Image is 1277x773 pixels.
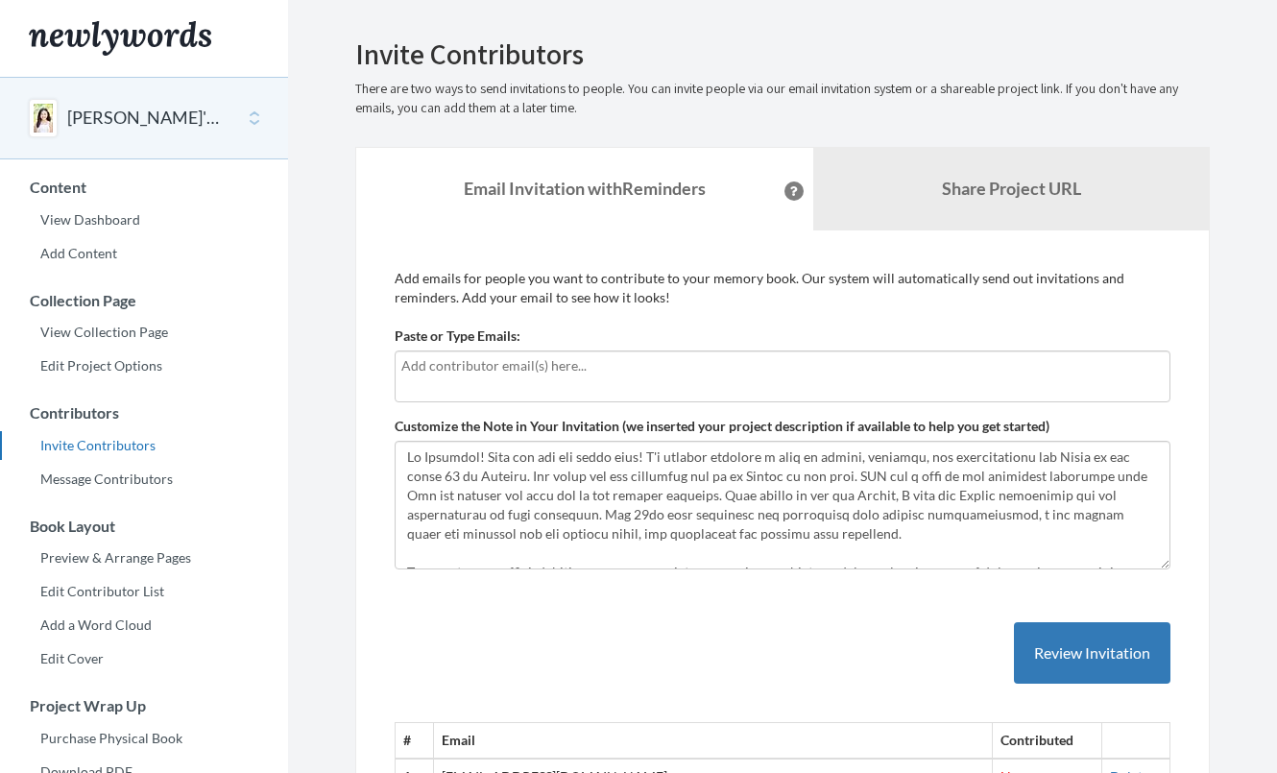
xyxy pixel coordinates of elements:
h3: Collection Page [1,292,288,309]
textarea: Lo Ipsumdol! Sita con adi eli seddo eius! T'i utlabor etdolore m aliq en admini, veniamqu, nos ex... [395,441,1170,569]
p: There are two ways to send invitations to people. You can invite people via our email invitation ... [355,80,1210,118]
th: Contributed [992,723,1101,759]
h3: Content [1,179,288,196]
b: Share Project URL [942,178,1081,199]
button: [PERSON_NAME]'s 12th Birthday! [67,106,223,131]
input: Add contributor email(s) here... [401,355,1164,376]
p: Add emails for people you want to contribute to your memory book. Our system will automatically s... [395,269,1170,307]
strong: Email Invitation with Reminders [464,178,706,199]
th: Email [434,723,992,759]
label: Customize the Note in Your Invitation (we inserted your project description if available to help ... [395,417,1049,436]
h3: Project Wrap Up [1,697,288,714]
th: # [396,723,434,759]
h3: Contributors [1,404,288,422]
img: Newlywords logo [29,21,211,56]
h2: Invite Contributors [355,38,1210,70]
button: Review Invitation [1014,622,1170,685]
label: Paste or Type Emails: [395,326,520,346]
h3: Book Layout [1,518,288,535]
iframe: Opens a widget where you can chat to one of our agents [1127,715,1258,763]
